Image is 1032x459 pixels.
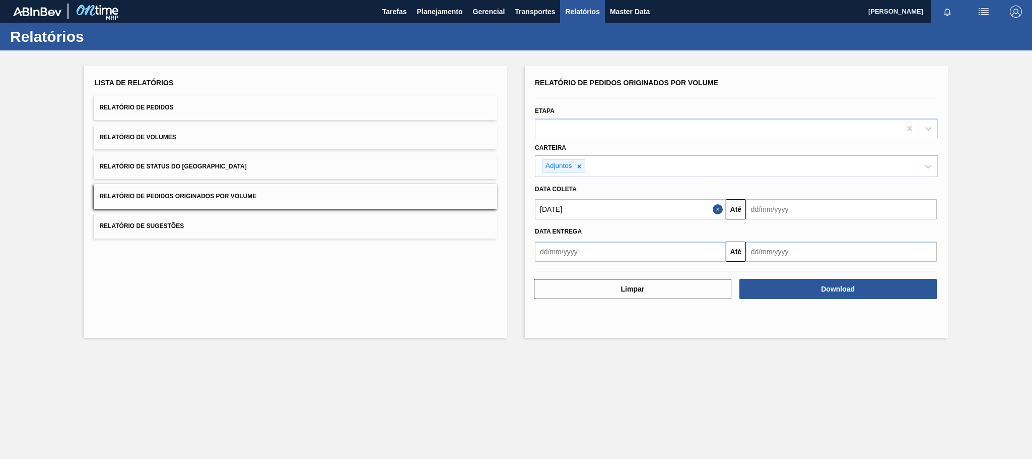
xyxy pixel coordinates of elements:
[746,199,937,219] input: dd/mm/yyyy
[535,107,555,114] label: Etapa
[535,144,566,151] label: Carteira
[99,222,184,229] span: Relatório de Sugestões
[610,6,650,18] span: Master Data
[94,214,497,239] button: Relatório de Sugestões
[931,5,964,19] button: Notificações
[535,242,726,262] input: dd/mm/yyyy
[99,134,176,141] span: Relatório de Volumes
[94,154,497,179] button: Relatório de Status do [GEOGRAPHIC_DATA]
[535,186,577,193] span: Data coleta
[565,6,599,18] span: Relatórios
[10,31,189,42] h1: Relatórios
[94,184,497,209] button: Relatório de Pedidos Originados por Volume
[99,104,173,111] span: Relatório de Pedidos
[978,6,990,18] img: userActions
[417,6,462,18] span: Planejamento
[535,79,718,87] span: Relatório de Pedidos Originados por Volume
[99,163,246,170] span: Relatório de Status do [GEOGRAPHIC_DATA]
[94,79,173,87] span: Lista de Relatórios
[713,199,726,219] button: Close
[473,6,505,18] span: Gerencial
[1010,6,1022,18] img: Logout
[535,199,726,219] input: dd/mm/yyyy
[382,6,407,18] span: Tarefas
[535,228,582,235] span: Data Entrega
[13,7,61,16] img: TNhmsLtSVTkK8tSr43FrP2fwEKptu5GPRR3wAAAABJRU5ErkJggg==
[94,125,497,150] button: Relatório de Volumes
[726,199,746,219] button: Até
[726,242,746,262] button: Até
[534,279,731,299] button: Limpar
[99,193,256,200] span: Relatório de Pedidos Originados por Volume
[746,242,937,262] input: dd/mm/yyyy
[542,160,574,173] div: Adjuntos
[739,279,937,299] button: Download
[94,95,497,120] button: Relatório de Pedidos
[515,6,555,18] span: Transportes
